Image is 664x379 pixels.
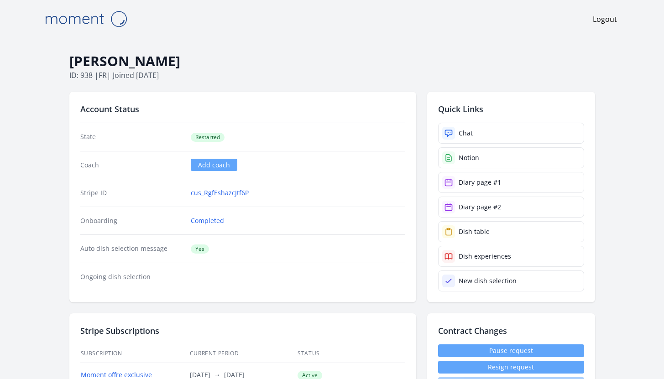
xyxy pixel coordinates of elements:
[438,103,584,115] h2: Quick Links
[459,276,517,286] div: New dish selection
[191,188,249,197] a: cus_RgfEshazcJtf6P
[438,123,584,144] a: Chat
[80,132,184,142] dt: State
[297,344,405,363] th: Status
[438,361,584,374] button: Resign request
[80,272,184,281] dt: Ongoing dish selection
[99,70,107,80] span: fr
[81,370,152,379] a: Moment offre exclusive
[80,244,184,254] dt: Auto dish selection message
[80,324,405,337] h2: Stripe Subscriptions
[214,370,220,379] span: →
[191,133,225,142] span: Restarted
[459,153,479,162] div: Notion
[40,7,131,31] img: Moment
[69,70,595,81] p: ID: 938 | | Joined [DATE]
[80,344,189,363] th: Subscription
[191,216,224,225] a: Completed
[593,14,617,25] a: Logout
[191,159,237,171] a: Add coach
[438,344,584,357] a: Pause request
[459,129,473,138] div: Chat
[69,52,595,70] h1: [PERSON_NAME]
[459,202,501,212] div: Diary page #2
[459,252,511,261] div: Dish experiences
[438,246,584,267] a: Dish experiences
[80,188,184,197] dt: Stripe ID
[459,178,501,187] div: Diary page #1
[80,103,405,115] h2: Account Status
[80,216,184,225] dt: Onboarding
[438,197,584,218] a: Diary page #2
[438,270,584,291] a: New dish selection
[459,227,490,236] div: Dish table
[438,221,584,242] a: Dish table
[189,344,297,363] th: Current Period
[438,324,584,337] h2: Contract Changes
[191,244,209,254] span: Yes
[80,161,184,170] dt: Coach
[438,172,584,193] a: Diary page #1
[438,147,584,168] a: Notion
